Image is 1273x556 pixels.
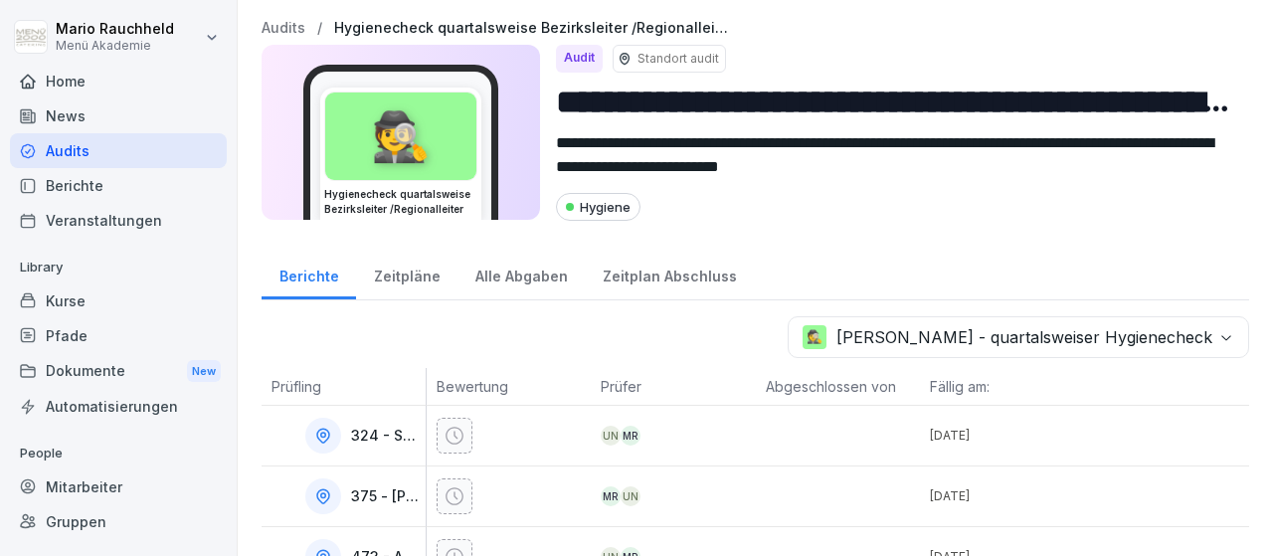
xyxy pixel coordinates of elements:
a: Pfade [10,318,227,353]
a: Veranstaltungen [10,203,227,238]
p: 324 - Sparkasse [GEOGRAPHIC_DATA] [351,428,422,445]
div: UN [621,486,640,506]
div: MR [621,426,640,446]
p: Bewertung [437,376,582,397]
h3: Hygienecheck quartalsweise Bezirksleiter /Regionalleiter [324,187,477,217]
a: Gruppen [10,504,227,539]
p: Library [10,252,227,283]
a: Hygienecheck quartalsweise Bezirksleiter /Regionalleiter [334,20,732,37]
p: / [317,20,322,37]
div: Audit [556,45,603,73]
a: DokumenteNew [10,353,227,390]
a: Audits [10,133,227,168]
p: [DATE] [930,487,1085,505]
th: Prüfer [591,368,756,406]
a: News [10,98,227,133]
div: UN [601,426,621,446]
p: Standort audit [637,50,719,68]
a: Zeitpläne [356,249,457,299]
div: MR [601,486,621,506]
a: Audits [262,20,305,37]
a: Home [10,64,227,98]
div: Dokumente [10,353,227,390]
th: Fällig am: [920,368,1085,406]
div: Hygiene [556,193,640,221]
p: Mario Rauchheld [56,21,174,38]
a: Alle Abgaben [457,249,585,299]
a: Zeitplan Abschluss [585,249,754,299]
p: Abgeschlossen von [766,376,911,397]
p: [DATE] [930,427,1085,445]
a: Kurse [10,283,227,318]
p: 375 - [PERSON_NAME] [351,488,422,505]
a: Berichte [10,168,227,203]
p: Prüfling [272,376,416,397]
p: Menü Akademie [56,39,174,53]
a: Automatisierungen [10,389,227,424]
a: Berichte [262,249,356,299]
p: People [10,438,227,469]
div: New [187,360,221,383]
a: Mitarbeiter [10,469,227,504]
div: 🕵️ [325,93,476,180]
